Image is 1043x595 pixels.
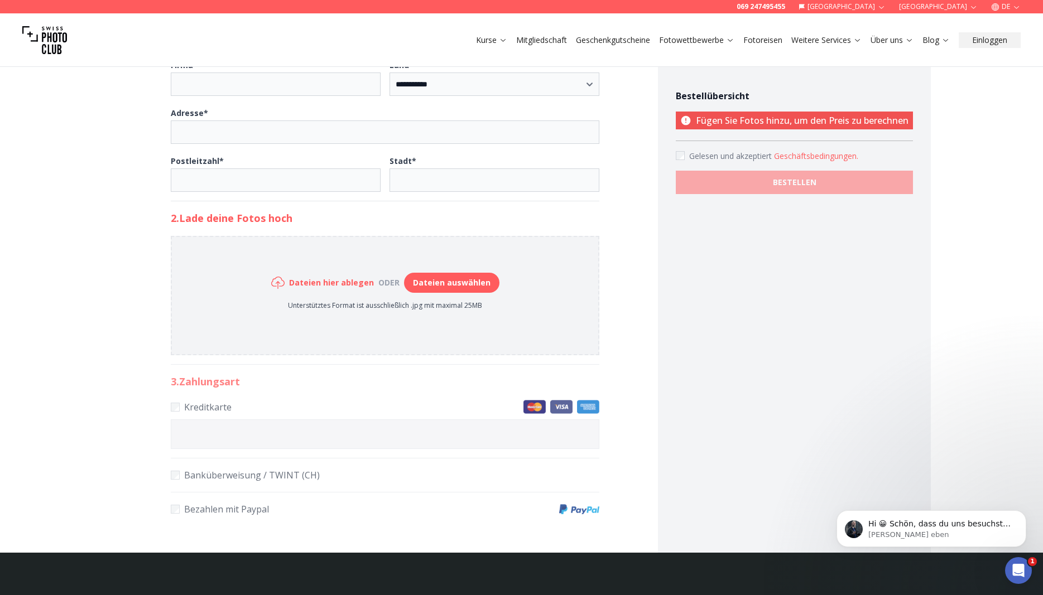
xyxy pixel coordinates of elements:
[791,35,862,46] a: Weitere Services
[171,120,599,144] input: Adresse*
[655,32,739,48] button: Fotowettbewerbe
[871,35,914,46] a: Über uns
[676,171,913,194] button: BESTELLEN
[512,32,571,48] button: Mitgliedschaft
[743,35,782,46] a: Fotoreisen
[959,32,1021,48] button: Einloggen
[171,72,381,96] input: Firma
[737,2,785,11] a: 069 247495455
[390,72,599,96] select: Land*
[922,35,950,46] a: Blog
[390,168,599,192] input: Stadt*
[773,177,816,188] b: BESTELLEN
[22,18,67,62] img: Swiss photo club
[739,32,787,48] button: Fotoreisen
[820,487,1043,565] iframe: Intercom notifications Nachricht
[171,168,381,192] input: Postleitzahl*
[271,301,499,310] p: Unterstütztes Format ist ausschließlich .jpg mit maximal 25MB
[1028,557,1037,566] span: 1
[171,210,599,226] h2: 2. Lade deine Fotos hoch
[571,32,655,48] button: Geschenkgutscheine
[390,156,416,166] b: Stadt *
[472,32,512,48] button: Kurse
[918,32,954,48] button: Blog
[689,151,774,161] span: Gelesen und akzeptiert
[404,273,499,293] button: Dateien auswählen
[516,35,567,46] a: Mitgliedschaft
[866,32,918,48] button: Über uns
[374,277,404,288] div: oder
[171,156,224,166] b: Postleitzahl *
[676,151,685,160] input: Accept terms
[171,108,208,118] b: Adresse *
[787,32,866,48] button: Weitere Services
[659,35,734,46] a: Fotowettbewerbe
[289,277,374,288] h6: Dateien hier ablegen
[476,35,507,46] a: Kurse
[676,89,913,103] h4: Bestellübersicht
[171,60,193,70] b: Firma
[390,60,414,70] b: Land *
[676,112,913,129] p: Fügen Sie Fotos hinzu, um den Preis zu berechnen
[774,151,858,162] button: Accept termsGelesen und akzeptiert
[1005,557,1032,584] iframe: Intercom live chat
[576,35,650,46] a: Geschenkgutscheine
